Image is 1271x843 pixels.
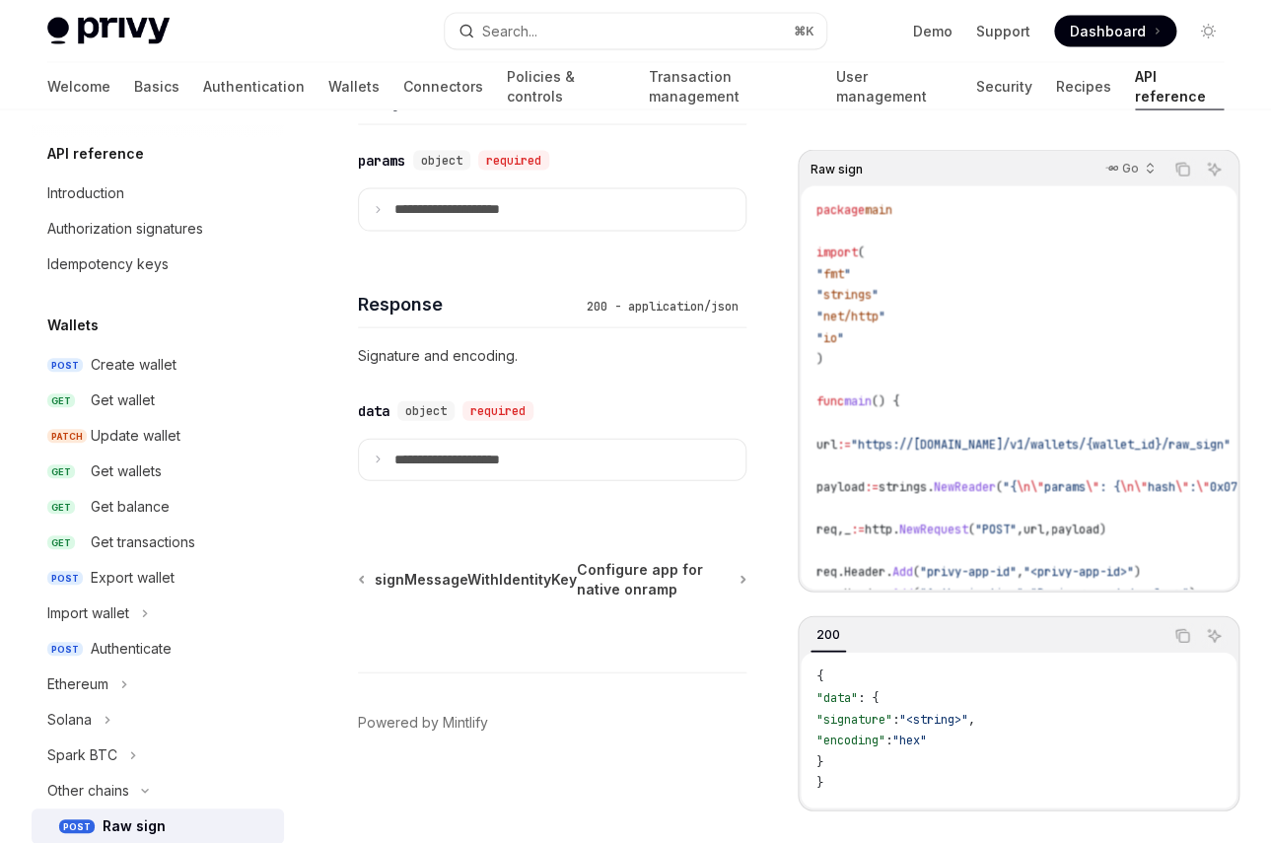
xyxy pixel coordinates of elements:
[360,570,577,590] a: signMessageWithIdentityKey
[47,708,92,732] div: Solana
[478,151,549,171] div: required
[1169,157,1195,182] button: Copy the contents from the code block
[892,712,899,728] span: :
[837,522,844,537] span: ,
[445,14,826,49] button: Open search
[844,522,851,537] span: _
[816,564,837,580] span: req
[968,522,975,537] span: (
[32,596,284,631] button: Toggle Import wallet section
[844,266,851,282] span: "
[1169,623,1195,649] button: Copy the contents from the code block
[996,479,1003,495] span: (
[823,330,837,346] span: io
[837,586,844,601] span: .
[47,535,75,550] span: GET
[47,314,99,337] h5: Wallets
[844,393,872,409] span: main
[865,202,892,218] span: main
[794,24,814,39] span: ⌘ K
[858,690,879,706] span: : {
[892,586,913,601] span: Add
[899,522,968,537] span: NewRequest
[375,570,577,590] span: signMessageWithIdentityKey
[1086,479,1099,495] span: \"
[203,63,305,110] a: Authentication
[865,479,879,495] span: :=
[91,424,180,448] div: Update wallet
[32,347,284,383] a: POSTCreate wallet
[47,142,144,166] h5: API reference
[91,495,170,519] div: Get balance
[816,690,858,706] span: "data"
[816,287,823,303] span: "
[913,22,953,41] a: Demo
[816,202,865,218] span: package
[462,401,533,421] div: required
[1094,153,1164,186] button: Go
[975,522,1017,537] span: "POST"
[358,291,579,317] h4: Response
[507,63,625,110] a: Policies & controls
[836,63,953,110] a: User management
[1201,157,1227,182] button: Ask AI
[32,246,284,282] a: Idempotency keys
[59,819,95,834] span: POST
[872,393,899,409] span: () {
[47,464,75,479] span: GET
[1030,479,1044,495] span: \"
[134,63,179,110] a: Basics
[47,601,129,625] div: Import wallet
[899,712,968,728] span: "<string>"
[32,418,284,454] a: PATCHUpdate wallet
[811,623,846,647] div: 200
[91,566,175,590] div: Export wallet
[32,631,284,667] a: POSTAuthenticate
[47,217,203,241] div: Authorization signatures
[976,63,1032,110] a: Security
[816,754,823,770] span: }
[1070,22,1146,41] span: Dashboard
[32,738,284,773] button: Toggle Spark BTC section
[823,309,879,324] span: net/http
[816,330,823,346] span: "
[32,773,284,808] button: Toggle Other chains section
[816,437,837,453] span: url
[47,18,170,45] img: light logo
[32,702,284,738] button: Toggle Solana section
[1201,623,1227,649] button: Ask AI
[1134,564,1141,580] span: )
[47,393,75,408] span: GET
[837,437,851,453] span: :=
[403,63,483,110] a: Connectors
[32,667,284,702] button: Toggle Ethereum section
[1122,161,1139,176] p: Go
[47,358,83,373] span: POST
[837,564,844,580] span: .
[976,22,1030,41] a: Support
[913,586,920,601] span: (
[91,637,172,661] div: Authenticate
[482,20,537,43] div: Search...
[1003,479,1017,495] span: "{
[885,733,892,748] span: :
[816,668,823,684] span: {
[421,153,462,169] span: object
[816,712,892,728] span: "signature"
[91,388,155,412] div: Get wallet
[851,437,1231,453] span: "https://[DOMAIN_NAME]/v1/wallets/{wallet_id}/raw_sign"
[816,351,823,367] span: )
[816,266,823,282] span: "
[47,779,129,803] div: Other chains
[577,560,730,599] span: Configure app for native onramp
[47,63,110,110] a: Welcome
[1030,586,1189,601] span: "Basic <encoded-value>"
[579,297,746,316] div: 200 - application/json
[879,309,885,324] span: "
[1189,479,1196,495] span: :
[358,401,389,421] div: data
[913,564,920,580] span: (
[358,151,405,171] div: params
[816,586,837,601] span: req
[1134,479,1148,495] span: \"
